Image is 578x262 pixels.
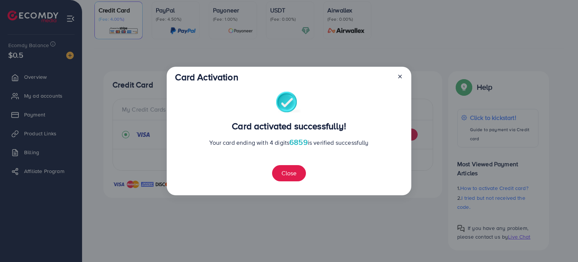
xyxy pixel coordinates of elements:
[546,228,572,256] iframe: Chat
[175,72,238,83] h3: Card Activation
[272,165,306,181] button: Close
[175,121,403,132] h3: Card activated successfully!
[175,138,403,147] p: Your card ending with 4 digits is verified successfully
[289,136,308,147] span: 6859
[276,92,303,115] img: success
